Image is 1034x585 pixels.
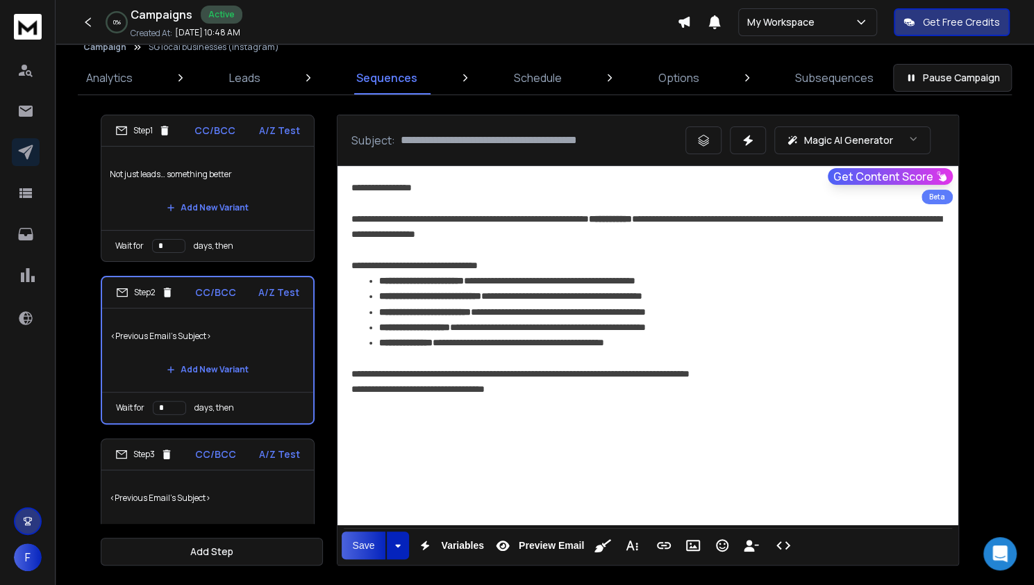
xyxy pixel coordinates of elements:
[110,317,305,356] p: <Previous Email's Subject>
[101,438,315,554] li: Step3CC/BCCA/Z Test<Previous Email's Subject>Add New Variant
[229,69,260,86] p: Leads
[101,276,315,425] li: Step2CC/BCCA/Z Test<Previous Email's Subject>Add New VariantWait fordays, then
[149,42,279,53] p: SG local businesses (Instagram)
[110,155,306,194] p: Not just leads… something better
[195,447,236,461] p: CC/BCC
[514,69,562,86] p: Schedule
[747,15,820,29] p: My Workspace
[14,543,42,571] button: F
[156,518,260,545] button: Add New Variant
[506,61,570,94] a: Schedule
[649,61,707,94] a: Options
[259,124,300,138] p: A/Z Test
[774,126,931,154] button: Magic AI Generator
[131,28,172,39] p: Created At:
[983,537,1017,570] div: Open Intercom Messenger
[113,18,121,26] p: 0 %
[590,532,616,559] button: Clean HTML
[787,61,882,94] a: Subsequences
[221,61,269,94] a: Leads
[438,540,487,552] span: Variables
[131,6,192,23] h1: Campaigns
[194,124,235,138] p: CC/BCC
[78,61,141,94] a: Analytics
[156,194,260,222] button: Add New Variant
[110,479,306,518] p: <Previous Email's Subject>
[201,6,242,24] div: Active
[770,532,797,559] button: Code View
[116,402,144,413] p: Wait for
[101,538,323,566] button: Add Step
[922,190,953,204] div: Beta
[651,532,677,559] button: Insert Link (Ctrl+K)
[893,64,1012,92] button: Pause Campaign
[680,532,706,559] button: Insert Image (Ctrl+P)
[351,132,395,149] p: Subject:
[194,240,233,252] p: days, then
[412,532,487,559] button: Variables
[828,168,953,185] button: Get Content Score
[116,286,174,299] div: Step 2
[156,356,260,384] button: Add New Variant
[86,69,133,86] p: Analytics
[619,532,645,559] button: More Text
[342,532,386,559] button: Save
[894,8,1010,36] button: Get Free Credits
[115,124,171,137] div: Step 1
[490,532,587,559] button: Preview Email
[348,61,426,94] a: Sequences
[14,14,42,40] img: logo
[516,540,587,552] span: Preview Email
[258,286,299,299] p: A/Z Test
[795,69,874,86] p: Subsequences
[259,447,300,461] p: A/Z Test
[194,402,234,413] p: days, then
[923,15,1000,29] p: Get Free Credits
[658,69,699,86] p: Options
[709,532,735,559] button: Emoticons
[115,448,173,461] div: Step 3
[83,42,126,53] button: Campaign
[804,133,893,147] p: Magic AI Generator
[101,115,315,262] li: Step1CC/BCCA/Z TestNot just leads… something betterAdd New VariantWait fordays, then
[356,69,417,86] p: Sequences
[175,27,240,38] p: [DATE] 10:48 AM
[115,240,144,252] p: Wait for
[738,532,765,559] button: Insert Unsubscribe Link
[195,286,236,299] p: CC/BCC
